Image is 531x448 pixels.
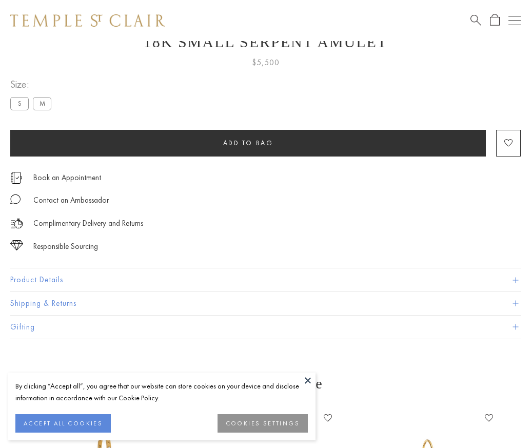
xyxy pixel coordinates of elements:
[10,316,521,339] button: Gifting
[33,97,51,110] label: M
[508,14,521,27] button: Open navigation
[10,172,23,184] img: icon_appointment.svg
[10,14,165,27] img: Temple St. Clair
[33,217,143,230] p: Complimentary Delivery and Returns
[490,14,500,27] a: Open Shopping Bag
[223,139,273,147] span: Add to bag
[10,76,55,93] span: Size:
[33,194,109,207] div: Contact an Ambassador
[33,172,101,183] a: Book an Appointment
[470,14,481,27] a: Search
[10,217,23,230] img: icon_delivery.svg
[15,414,111,433] button: ACCEPT ALL COOKIES
[10,240,23,250] img: icon_sourcing.svg
[15,380,308,404] div: By clicking “Accept all”, you agree that our website can store cookies on your device and disclos...
[10,268,521,291] button: Product Details
[10,97,29,110] label: S
[10,33,521,51] h1: 18K Small Serpent Amulet
[33,240,98,253] div: Responsible Sourcing
[252,56,280,69] span: $5,500
[10,292,521,315] button: Shipping & Returns
[218,414,308,433] button: COOKIES SETTINGS
[10,130,486,157] button: Add to bag
[10,194,21,204] img: MessageIcon-01_2.svg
